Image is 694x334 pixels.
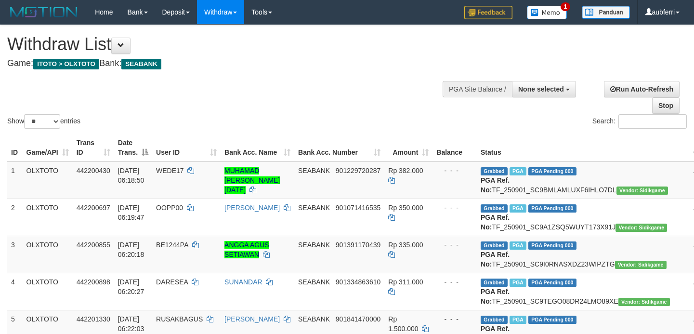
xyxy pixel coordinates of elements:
span: [DATE] 06:20:27 [118,278,144,295]
span: PGA Pending [528,316,576,324]
span: Vendor URL: https://secure9.1velocity.biz [618,298,670,306]
a: [PERSON_NAME] [224,315,280,323]
td: 1 [7,161,23,199]
a: ANGGA AGUS SETIAWAN [224,241,269,258]
span: Marked by aubabdullah [510,316,526,324]
span: Marked by aubabdullah [510,204,526,213]
span: [DATE] 06:18:50 [118,167,144,184]
span: Copy 901071416535 to clipboard [336,204,380,212]
span: 442200430 [77,167,110,174]
span: Rp 382.000 [388,167,423,174]
span: SEABANK [121,59,161,69]
span: Marked by aubabdullah [510,279,526,287]
img: Feedback.jpg [464,6,512,19]
span: Marked by aubabdullah [510,167,526,175]
span: PGA Pending [528,167,576,175]
div: PGA Site Balance / [443,81,512,97]
span: Grabbed [481,204,508,213]
div: - - - [436,277,473,287]
h1: Withdraw List [7,35,453,54]
div: - - - [436,314,473,324]
span: Rp 1.500.000 [388,315,418,333]
td: 3 [7,236,23,273]
span: BE1244PA [156,241,188,249]
select: Showentries [24,114,60,129]
span: ITOTO > OLXTOTO [33,59,99,69]
span: None selected [518,85,564,93]
span: DARESEA [156,278,188,286]
th: Trans ID: activate to sort column ascending [73,134,114,161]
span: [DATE] 06:20:18 [118,241,144,258]
span: Rp 311.000 [388,278,423,286]
span: 442200697 [77,204,110,212]
span: Copy 901391170439 to clipboard [336,241,380,249]
label: Search: [592,114,687,129]
div: - - - [436,166,473,175]
th: Balance [432,134,477,161]
a: Run Auto-Refresh [604,81,680,97]
span: PGA Pending [528,241,576,250]
b: PGA Ref. No: [481,251,510,268]
span: 1 [561,2,571,11]
span: Marked by aubabdullah [510,241,526,250]
b: PGA Ref. No: [481,176,510,194]
h4: Game: Bank: [7,59,453,68]
span: SEABANK [298,315,330,323]
th: User ID: activate to sort column ascending [152,134,221,161]
a: MUHAMAD [PERSON_NAME][DATE] [224,167,280,194]
span: PGA Pending [528,279,576,287]
a: Stop [652,97,680,114]
span: OOPP00 [156,204,183,212]
th: ID [7,134,23,161]
td: TF_250901_SC9TEGO08DR24LMO89XE [477,273,690,310]
span: Vendor URL: https://secure9.1velocity.biz [615,224,667,232]
span: SEABANK [298,278,330,286]
input: Search: [618,114,687,129]
label: Show entries [7,114,80,129]
img: MOTION_logo.png [7,5,80,19]
b: PGA Ref. No: [481,288,510,305]
div: - - - [436,203,473,213]
td: OLXTOTO [23,236,73,273]
span: Copy 901334863610 to clipboard [336,278,380,286]
td: 2 [7,199,23,236]
span: PGA Pending [528,204,576,213]
th: Date Trans.: activate to sort column descending [114,134,152,161]
span: Rp 350.000 [388,204,423,212]
img: panduan.png [582,6,630,19]
b: PGA Ref. No: [481,214,510,231]
td: TF_250901_SC9A1ZSQ5WUYT173X91J [477,199,690,236]
span: Grabbed [481,316,508,324]
img: Button%20Memo.svg [527,6,567,19]
span: RUSAKBAGUS [156,315,203,323]
div: - - - [436,240,473,250]
span: 442200855 [77,241,110,249]
th: Bank Acc. Number: activate to sort column ascending [294,134,384,161]
span: Grabbed [481,241,508,250]
span: [DATE] 06:22:03 [118,315,144,333]
a: [PERSON_NAME] [224,204,280,212]
button: None selected [512,81,576,97]
td: OLXTOTO [23,199,73,236]
td: OLXTOTO [23,161,73,199]
td: OLXTOTO [23,273,73,310]
span: Copy 901841470000 to clipboard [336,315,380,323]
span: 442200898 [77,278,110,286]
span: Grabbed [481,167,508,175]
span: WEDE17 [156,167,184,174]
span: 442201330 [77,315,110,323]
th: Amount: activate to sort column ascending [384,134,432,161]
span: SEABANK [298,167,330,174]
td: TF_250901_SC9BMLAMLUXF6IHLO7DL [477,161,690,199]
span: Vendor URL: https://secure9.1velocity.biz [616,187,668,195]
span: Vendor URL: https://secure9.1velocity.biz [615,261,667,269]
span: Grabbed [481,279,508,287]
span: SEABANK [298,204,330,212]
span: Rp 335.000 [388,241,423,249]
th: Bank Acc. Name: activate to sort column ascending [221,134,294,161]
span: [DATE] 06:19:47 [118,204,144,221]
td: TF_250901_SC9I0RNASXDZ23WIPZTG [477,236,690,273]
td: 4 [7,273,23,310]
th: Game/API: activate to sort column ascending [23,134,73,161]
th: Status [477,134,690,161]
